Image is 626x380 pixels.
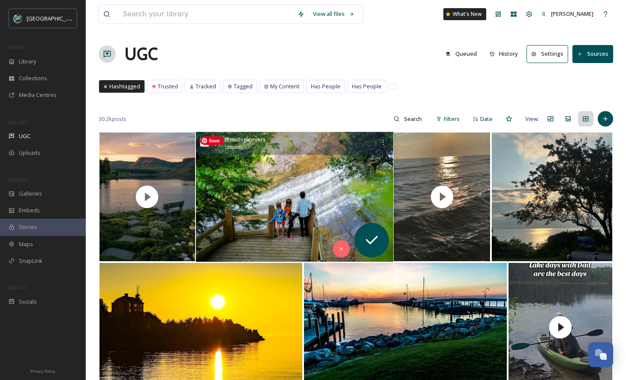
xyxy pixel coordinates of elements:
span: Uploads [19,149,40,157]
input: Search [400,110,427,127]
span: Privacy Policy [30,368,55,374]
span: My Content [270,82,299,90]
span: @ michiganrvers [224,136,266,143]
button: Queued [441,45,481,62]
span: Has People [311,82,340,90]
img: uplogo-summer%20bg.jpg [14,14,22,23]
a: UGC [124,41,158,67]
span: [PERSON_NAME] [551,10,593,18]
span: Date [480,115,493,123]
button: Settings [527,45,568,63]
span: Socials [19,298,37,306]
a: Settings [527,45,572,63]
span: Tracked [196,82,216,90]
button: Open Chat [588,342,613,367]
span: Media Centres [19,91,57,99]
img: Have you ever visited Laughing Whitefish Falls in the Upper Peninsula? There are three observatio... [196,132,393,262]
span: [GEOGRAPHIC_DATA][US_STATE] [27,14,110,22]
span: Maps [19,240,33,248]
span: COLLECT [9,119,27,125]
span: Trusted [158,82,178,90]
span: WIDGETS [9,176,28,183]
span: Collections [19,74,47,82]
span: View: [525,115,539,123]
button: Sources [572,45,613,63]
span: Filters [444,115,460,123]
span: Galleries [19,190,42,198]
span: Stories [19,223,37,231]
span: 1200 x 800 [224,145,241,151]
span: Has People [352,82,382,90]
span: 30.2k posts [99,115,126,123]
span: Tagged [234,82,253,90]
button: History [485,45,523,62]
span: Embeds [19,206,40,214]
input: Search your library [119,5,293,24]
span: SOCIALS [9,284,26,291]
span: MEDIA [9,44,24,51]
span: SnapLink [19,257,42,265]
img: thumbnail [99,133,195,261]
span: UGC [19,132,30,140]
a: What's New [443,8,486,20]
a: History [485,45,527,62]
span: Hashtagged [109,82,140,90]
a: Queued [441,45,485,62]
a: [PERSON_NAME] [537,6,598,22]
img: thumbnail [394,133,490,261]
a: View all files [309,6,359,22]
a: Privacy Policy [30,365,55,376]
span: Library [19,57,36,66]
span: Save [200,136,223,145]
img: #nofilter #lakemichigan [492,133,612,261]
